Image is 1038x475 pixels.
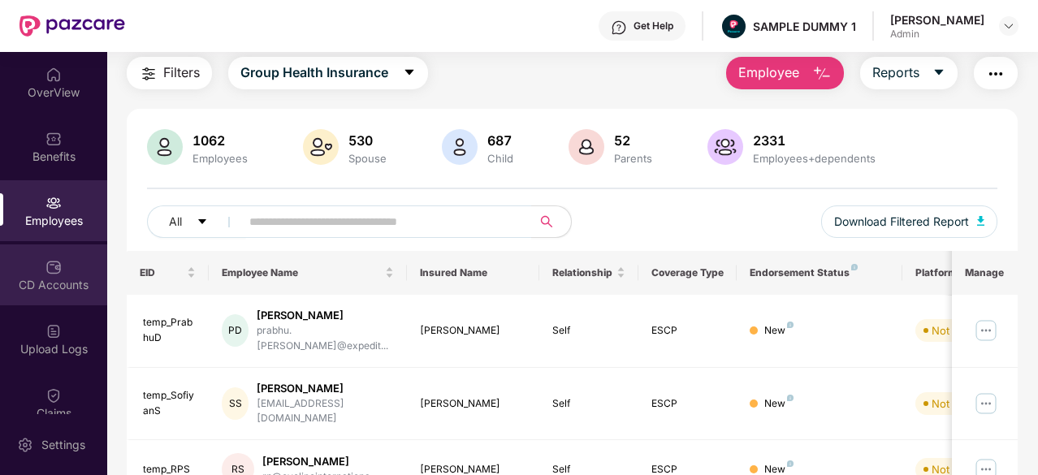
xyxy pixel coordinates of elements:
div: Platform Status [915,266,1005,279]
img: svg+xml;base64,PHN2ZyB4bWxucz0iaHR0cDovL3d3dy53My5vcmcvMjAwMC9zdmciIHhtbG5zOnhsaW5rPSJodHRwOi8vd3... [303,129,339,165]
div: Get Help [634,19,673,32]
span: Download Filtered Report [834,213,969,231]
img: svg+xml;base64,PHN2ZyB4bWxucz0iaHR0cDovL3d3dy53My5vcmcvMjAwMC9zdmciIHhtbG5zOnhsaW5rPSJodHRwOi8vd3... [147,129,183,165]
img: svg+xml;base64,PHN2ZyB4bWxucz0iaHR0cDovL3d3dy53My5vcmcvMjAwMC9zdmciIHdpZHRoPSIyNCIgaGVpZ2h0PSIyNC... [986,64,1006,84]
div: 1062 [189,132,251,149]
div: SS [222,387,249,420]
img: manageButton [973,391,999,417]
div: Employees+dependents [750,152,879,165]
div: temp_SofiyanS [143,388,197,419]
span: caret-down [932,66,945,80]
img: svg+xml;base64,PHN2ZyBpZD0iRHJvcGRvd24tMzJ4MzIiIHhtbG5zPSJodHRwOi8vd3d3LnczLm9yZy8yMDAwL3N2ZyIgd2... [1002,19,1015,32]
img: New Pazcare Logo [19,15,125,37]
button: Group Health Insurancecaret-down [228,57,428,89]
div: 530 [345,132,390,149]
th: Coverage Type [638,251,737,295]
img: svg+xml;base64,PHN2ZyB4bWxucz0iaHR0cDovL3d3dy53My5vcmcvMjAwMC9zdmciIHdpZHRoPSI4IiBoZWlnaHQ9IjgiIH... [787,460,794,467]
th: Manage [952,251,1018,295]
div: New [764,396,794,412]
img: svg+xml;base64,PHN2ZyB4bWxucz0iaHR0cDovL3d3dy53My5vcmcvMjAwMC9zdmciIHdpZHRoPSIyNCIgaGVpZ2h0PSIyNC... [139,64,158,84]
div: [PERSON_NAME] [890,12,984,28]
div: 2331 [750,132,879,149]
th: Insured Name [407,251,539,295]
img: svg+xml;base64,PHN2ZyB4bWxucz0iaHR0cDovL3d3dy53My5vcmcvMjAwMC9zdmciIHhtbG5zOnhsaW5rPSJodHRwOi8vd3... [707,129,743,165]
span: caret-down [197,216,208,229]
img: svg+xml;base64,PHN2ZyB4bWxucz0iaHR0cDovL3d3dy53My5vcmcvMjAwMC9zdmciIHdpZHRoPSI4IiBoZWlnaHQ9IjgiIH... [851,264,858,270]
span: Reports [872,63,919,83]
img: svg+xml;base64,PHN2ZyBpZD0iU2V0dGluZy0yMHgyMCIgeG1sbnM9Imh0dHA6Ly93d3cudzMub3JnLzIwMDAvc3ZnIiB3aW... [17,437,33,453]
th: Employee Name [209,251,407,295]
button: search [531,205,572,238]
span: Group Health Insurance [240,63,388,83]
img: svg+xml;base64,PHN2ZyBpZD0iRW1wbG95ZWVzIiB4bWxucz0iaHR0cDovL3d3dy53My5vcmcvMjAwMC9zdmciIHdpZHRoPS... [45,195,62,211]
span: Employee Name [222,266,382,279]
img: svg+xml;base64,PHN2ZyB4bWxucz0iaHR0cDovL3d3dy53My5vcmcvMjAwMC9zdmciIHhtbG5zOnhsaW5rPSJodHRwOi8vd3... [442,129,478,165]
button: Employee [726,57,844,89]
div: [PERSON_NAME] [262,454,378,469]
div: Self [552,396,625,412]
span: Employee [738,63,799,83]
img: svg+xml;base64,PHN2ZyBpZD0iSGVscC0zMngzMiIgeG1sbnM9Imh0dHA6Ly93d3cudzMub3JnLzIwMDAvc3ZnIiB3aWR0aD... [611,19,627,36]
div: [PERSON_NAME] [420,323,526,339]
span: caret-down [403,66,416,80]
th: EID [127,251,210,295]
img: svg+xml;base64,PHN2ZyBpZD0iQmVuZWZpdHMiIHhtbG5zPSJodHRwOi8vd3d3LnczLm9yZy8yMDAwL3N2ZyIgd2lkdGg9Ij... [45,131,62,147]
div: ESCP [651,396,724,412]
div: 52 [611,132,655,149]
div: [PERSON_NAME] [257,381,394,396]
img: svg+xml;base64,PHN2ZyB4bWxucz0iaHR0cDovL3d3dy53My5vcmcvMjAwMC9zdmciIHdpZHRoPSI4IiBoZWlnaHQ9IjgiIH... [787,395,794,401]
div: New [764,323,794,339]
th: Relationship [539,251,638,295]
button: Download Filtered Report [821,205,998,238]
img: manageButton [973,317,999,343]
div: [EMAIL_ADDRESS][DOMAIN_NAME] [257,396,394,427]
div: Admin [890,28,984,41]
span: search [531,215,563,228]
div: prabhu.[PERSON_NAME]@expedit... [257,323,394,354]
img: svg+xml;base64,PHN2ZyB4bWxucz0iaHR0cDovL3d3dy53My5vcmcvMjAwMC9zdmciIHhtbG5zOnhsaW5rPSJodHRwOi8vd3... [812,64,832,84]
button: Allcaret-down [147,205,246,238]
div: [PERSON_NAME] [420,396,526,412]
div: Endorsement Status [750,266,889,279]
button: Reportscaret-down [860,57,958,89]
img: svg+xml;base64,PHN2ZyB4bWxucz0iaHR0cDovL3d3dy53My5vcmcvMjAwMC9zdmciIHhtbG5zOnhsaW5rPSJodHRwOi8vd3... [977,216,985,226]
div: Not Verified [932,322,991,339]
img: svg+xml;base64,PHN2ZyBpZD0iQ2xhaW0iIHhtbG5zPSJodHRwOi8vd3d3LnczLm9yZy8yMDAwL3N2ZyIgd2lkdGg9IjIwIi... [45,387,62,404]
span: All [169,213,182,231]
div: 687 [484,132,517,149]
div: PD [222,314,249,347]
div: ESCP [651,323,724,339]
img: svg+xml;base64,PHN2ZyBpZD0iQ0RfQWNjb3VudHMiIGRhdGEtbmFtZT0iQ0QgQWNjb3VudHMiIHhtbG5zPSJodHRwOi8vd3... [45,259,62,275]
div: Self [552,323,625,339]
div: temp_PrabhuD [143,315,197,346]
img: Pazcare_Alternative_logo-01-01.png [722,15,746,38]
div: Employees [189,152,251,165]
img: svg+xml;base64,PHN2ZyB4bWxucz0iaHR0cDovL3d3dy53My5vcmcvMjAwMC9zdmciIHdpZHRoPSI4IiBoZWlnaHQ9IjgiIH... [787,322,794,328]
img: svg+xml;base64,PHN2ZyB4bWxucz0iaHR0cDovL3d3dy53My5vcmcvMjAwMC9zdmciIHhtbG5zOnhsaW5rPSJodHRwOi8vd3... [569,129,604,165]
img: svg+xml;base64,PHN2ZyBpZD0iSG9tZSIgeG1sbnM9Imh0dHA6Ly93d3cudzMub3JnLzIwMDAvc3ZnIiB3aWR0aD0iMjAiIG... [45,67,62,83]
img: svg+xml;base64,PHN2ZyBpZD0iVXBsb2FkX0xvZ3MiIGRhdGEtbmFtZT0iVXBsb2FkIExvZ3MiIHhtbG5zPSJodHRwOi8vd3... [45,323,62,339]
div: Settings [37,437,90,453]
div: Child [484,152,517,165]
div: [PERSON_NAME] [257,308,394,323]
button: Filters [127,57,212,89]
span: Relationship [552,266,613,279]
div: SAMPLE DUMMY 1 [753,19,856,34]
div: Not Verified [932,395,991,412]
div: Spouse [345,152,390,165]
div: Parents [611,152,655,165]
span: Filters [163,63,200,83]
span: EID [140,266,184,279]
